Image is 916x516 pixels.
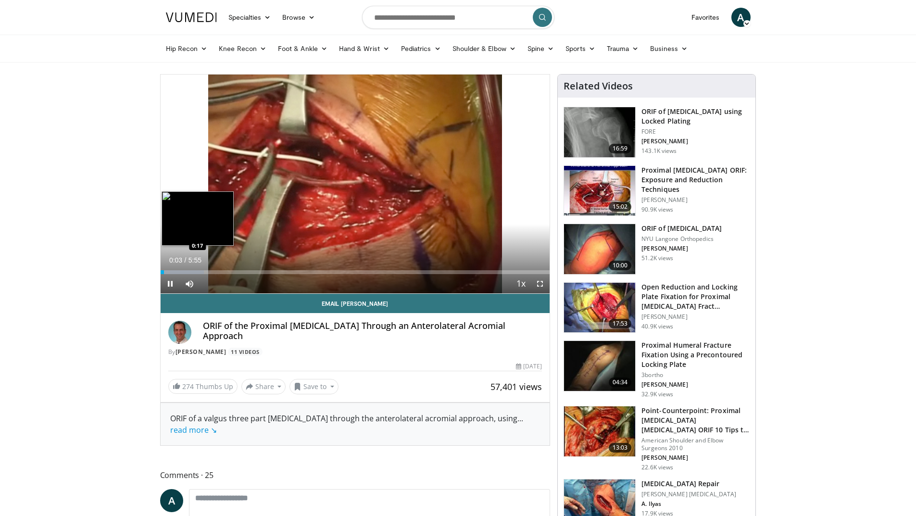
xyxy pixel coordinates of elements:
span: 17:53 [609,319,632,328]
div: Progress Bar [161,270,550,274]
h3: Proximal Humeral Fracture Fixation Using a Precontoured Locking Plate [641,340,750,369]
span: 57,401 views [490,381,542,392]
p: 3bortho [641,371,750,379]
h3: Open Reduction and Locking Plate Fixation for Proximal [MEDICAL_DATA] Fract… [641,282,750,311]
a: [PERSON_NAME] [176,348,226,356]
a: Shoulder & Elbow [447,39,522,58]
a: Knee Recon [213,39,272,58]
a: 17:53 Open Reduction and Locking Plate Fixation for Proximal [MEDICAL_DATA] Fract… [PERSON_NAME] ... [564,282,750,333]
h3: ORIF of [MEDICAL_DATA] [641,224,722,233]
span: / [185,256,187,264]
p: A. Ilyas [641,500,736,508]
span: 5:55 [188,256,201,264]
a: Hip Recon [160,39,213,58]
a: 15:02 Proximal [MEDICAL_DATA] ORIF: Exposure and Reduction Techniques [PERSON_NAME] 90.9K views [564,165,750,216]
p: 90.9K views [641,206,673,214]
a: 274 Thumbs Up [168,379,238,394]
span: 04:34 [609,378,632,387]
a: 04:34 Proximal Humeral Fracture Fixation Using a Precontoured Locking Plate 3bortho [PERSON_NAME]... [564,340,750,398]
img: image.jpeg [162,191,234,246]
a: 11 Videos [228,348,263,356]
a: Foot & Ankle [272,39,333,58]
div: [DATE] [516,362,542,371]
a: Business [644,39,693,58]
p: NYU Langone Orthopedics [641,235,722,243]
a: 13:03 Point-Counterpoint: Proximal [MEDICAL_DATA] [MEDICAL_DATA] ORIF 10 Tips to Succe… American ... [564,406,750,471]
button: Save to [289,379,339,394]
button: Share [241,379,286,394]
a: 16:59 ORIF of [MEDICAL_DATA] using Locked Plating FORE [PERSON_NAME] 143.1K views [564,107,750,158]
p: 40.9K views [641,323,673,330]
h4: Related Videos [564,80,633,92]
p: 51.2K views [641,254,673,262]
img: gardener_hum_1.png.150x105_q85_crop-smart_upscale.jpg [564,166,635,216]
span: 274 [182,382,194,391]
img: Q2xRg7exoPLTwO8X4xMDoxOjBzMTt2bJ.150x105_q85_crop-smart_upscale.jpg [564,283,635,333]
span: 10:00 [609,261,632,270]
button: Playback Rate [511,274,530,293]
a: Sports [560,39,601,58]
img: dura_1.png.150x105_q85_crop-smart_upscale.jpg [564,406,635,456]
a: A [731,8,751,27]
a: Hand & Wrist [333,39,395,58]
img: VuMedi Logo [166,13,217,22]
span: 16:59 [609,144,632,153]
p: FORE [641,128,750,136]
a: Pediatrics [395,39,447,58]
div: ORIF of a valgus three part [MEDICAL_DATA] through the anterolateral acromial approach, using [170,413,540,436]
a: Favorites [686,8,726,27]
p: [PERSON_NAME] [MEDICAL_DATA] [641,491,736,498]
p: [PERSON_NAME] [641,138,750,145]
p: [PERSON_NAME] [641,454,750,462]
span: 15:02 [609,202,632,212]
h3: Proximal [MEDICAL_DATA] ORIF: Exposure and Reduction Techniques [641,165,750,194]
a: Spine [522,39,560,58]
p: 32.9K views [641,390,673,398]
a: Email [PERSON_NAME] [161,294,550,313]
p: [PERSON_NAME] [641,313,750,321]
img: 270515_0000_1.png.150x105_q85_crop-smart_upscale.jpg [564,224,635,274]
p: [PERSON_NAME] [641,196,750,204]
h3: [MEDICAL_DATA] Repair [641,479,736,489]
span: ... [170,413,523,435]
img: Mighell_-_Locked_Plating_for_Proximal_Humerus_Fx_100008672_2.jpg.150x105_q85_crop-smart_upscale.jpg [564,107,635,157]
span: 0:03 [169,256,182,264]
button: Mute [180,274,199,293]
h3: ORIF of [MEDICAL_DATA] using Locked Plating [641,107,750,126]
a: 10:00 ORIF of [MEDICAL_DATA] NYU Langone Orthopedics [PERSON_NAME] 51.2K views [564,224,750,275]
img: Avatar [168,321,191,344]
a: Specialties [223,8,277,27]
a: Trauma [601,39,645,58]
a: Browse [276,8,321,27]
video-js: Video Player [161,75,550,294]
input: Search topics, interventions [362,6,554,29]
h4: ORIF of the Proximal [MEDICAL_DATA] Through an Anterolateral Acromial Approach [203,321,542,341]
p: 143.1K views [641,147,677,155]
img: 38727_0000_3.png.150x105_q85_crop-smart_upscale.jpg [564,341,635,391]
span: 13:03 [609,443,632,453]
button: Fullscreen [530,274,550,293]
div: By [168,348,542,356]
p: [PERSON_NAME] [641,381,750,389]
p: [PERSON_NAME] [641,245,722,252]
p: 22.6K views [641,464,673,471]
p: American Shoulder and Elbow Surgeons 2010 [641,437,750,452]
h3: Point-Counterpoint: Proximal [MEDICAL_DATA] [MEDICAL_DATA] ORIF 10 Tips to Succe… [641,406,750,435]
span: Comments 25 [160,469,551,481]
button: Pause [161,274,180,293]
a: read more ↘ [170,425,217,435]
a: A [160,489,183,512]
